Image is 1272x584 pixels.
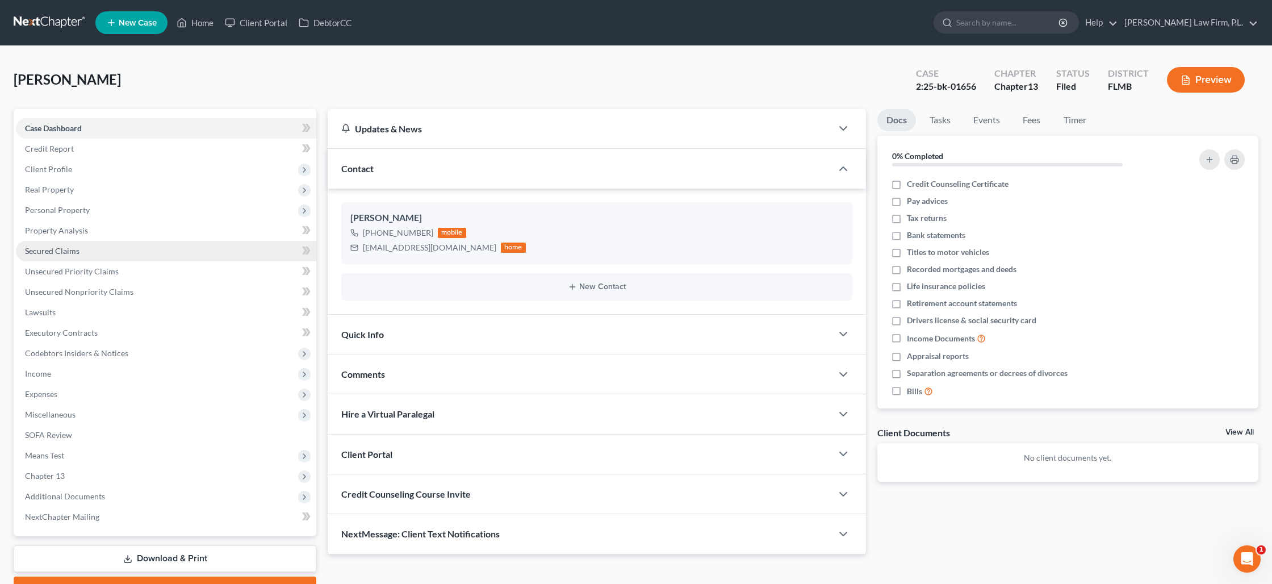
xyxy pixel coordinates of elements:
[363,242,496,253] div: [EMAIL_ADDRESS][DOMAIN_NAME]
[1108,80,1149,93] div: FLMB
[16,323,316,343] a: Executory Contracts
[25,164,72,174] span: Client Profile
[1233,545,1261,573] iframe: Intercom live chat
[920,109,960,131] a: Tasks
[25,266,119,276] span: Unsecured Priority Claims
[171,12,219,33] a: Home
[907,281,985,292] span: Life insurance policies
[219,12,293,33] a: Client Portal
[877,427,950,439] div: Client Documents
[16,261,316,282] a: Unsecured Priority Claims
[916,80,976,93] div: 2:25-bk-01656
[1257,545,1266,554] span: 1
[25,144,74,153] span: Credit Report
[16,220,316,241] a: Property Analysis
[25,430,72,440] span: SOFA Review
[341,489,471,499] span: Credit Counseling Course Invite
[25,123,82,133] span: Case Dashboard
[1119,12,1258,33] a: [PERSON_NAME] Law Firm, P.L.
[14,71,121,87] span: [PERSON_NAME]
[907,212,947,224] span: Tax returns
[1056,80,1090,93] div: Filed
[25,307,56,317] span: Lawsuits
[907,298,1017,309] span: Retirement account statements
[1014,109,1050,131] a: Fees
[25,348,128,358] span: Codebtors Insiders & Notices
[341,329,384,340] span: Quick Info
[16,241,316,261] a: Secured Claims
[907,178,1009,190] span: Credit Counseling Certificate
[16,425,316,445] a: SOFA Review
[16,139,316,159] a: Credit Report
[25,491,105,501] span: Additional Documents
[25,287,133,297] span: Unsecured Nonpriority Claims
[341,163,374,174] span: Contact
[892,151,943,161] strong: 0% Completed
[907,368,1068,379] span: Separation agreements or decrees of divorces
[119,19,157,27] span: New Case
[25,185,74,194] span: Real Property
[1055,109,1095,131] a: Timer
[25,226,88,235] span: Property Analysis
[350,282,843,291] button: New Contact
[25,512,99,522] span: NextChapter Mailing
[1028,81,1038,91] span: 13
[907,230,965,241] span: Bank statements
[25,471,65,481] span: Chapter 13
[956,12,1060,33] input: Search by name...
[25,389,57,399] span: Expenses
[293,12,357,33] a: DebtorCC
[341,528,500,539] span: NextMessage: Client Text Notifications
[994,67,1038,80] div: Chapter
[16,302,316,323] a: Lawsuits
[25,246,79,256] span: Secured Claims
[16,507,316,527] a: NextChapter Mailing
[907,333,975,344] span: Income Documents
[16,282,316,302] a: Unsecured Nonpriority Claims
[964,109,1009,131] a: Events
[994,80,1038,93] div: Chapter
[25,450,64,460] span: Means Test
[907,264,1016,275] span: Recorded mortgages and deeds
[1225,428,1254,436] a: View All
[1079,12,1118,33] a: Help
[25,328,98,337] span: Executory Contracts
[16,118,316,139] a: Case Dashboard
[341,449,392,460] span: Client Portal
[907,315,1036,326] span: Drivers license & social security card
[916,67,976,80] div: Case
[907,247,989,258] span: Titles to motor vehicles
[907,351,969,362] span: Appraisal reports
[363,227,433,239] div: [PHONE_NUMBER]
[907,386,922,397] span: Bills
[1167,67,1245,93] button: Preview
[501,243,526,253] div: home
[907,195,948,207] span: Pay advices
[350,211,843,225] div: [PERSON_NAME]
[341,408,434,419] span: Hire a Virtual Paralegal
[886,452,1249,464] p: No client documents yet.
[14,545,316,572] a: Download & Print
[1056,67,1090,80] div: Status
[1108,67,1149,80] div: District
[438,228,466,238] div: mobile
[341,123,818,135] div: Updates & News
[25,410,76,419] span: Miscellaneous
[25,205,90,215] span: Personal Property
[341,369,385,379] span: Comments
[25,369,51,378] span: Income
[877,109,916,131] a: Docs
